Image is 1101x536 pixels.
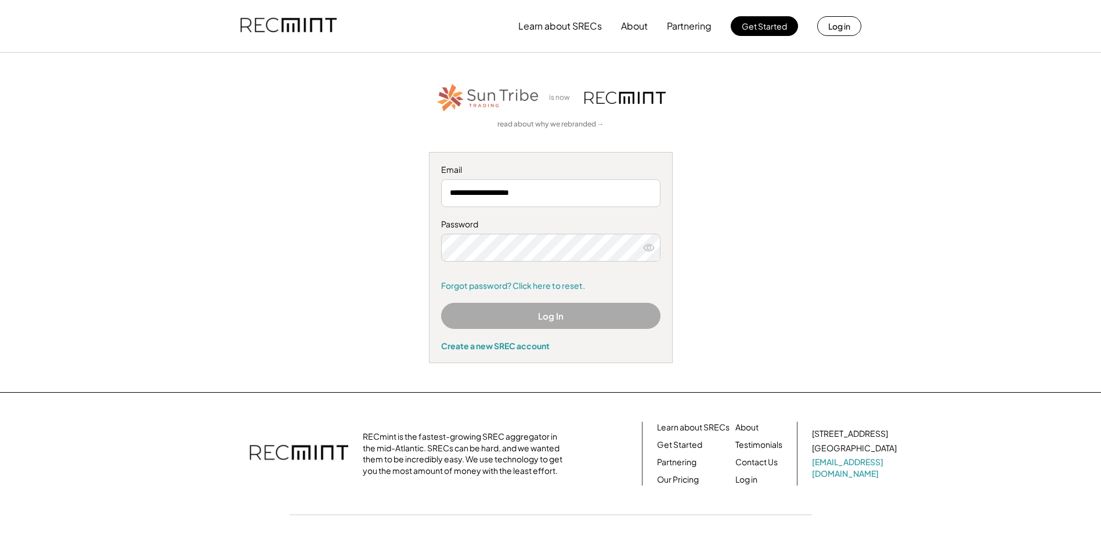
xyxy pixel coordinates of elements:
div: [GEOGRAPHIC_DATA] [812,443,897,454]
div: Password [441,219,660,230]
div: Email [441,164,660,176]
div: RECmint is the fastest-growing SREC aggregator in the mid-Atlantic. SRECs can be hard, and we wan... [363,431,569,476]
a: Partnering [657,457,696,468]
a: read about why we rebranded → [497,119,604,129]
div: is now [546,93,579,103]
a: About [735,422,759,433]
button: Learn about SRECs [518,15,602,38]
button: Log In [441,303,660,329]
img: recmint-logotype%403x.png [250,433,348,474]
a: Get Started [657,439,702,451]
div: [STREET_ADDRESS] [812,428,888,440]
button: Get Started [731,16,798,36]
div: Create a new SREC account [441,341,660,351]
button: Log in [817,16,861,36]
img: STT_Horizontal_Logo%2B-%2BColor.png [436,82,540,114]
img: recmint-logotype%403x.png [584,92,666,104]
a: Our Pricing [657,474,699,486]
a: [EMAIL_ADDRESS][DOMAIN_NAME] [812,457,899,479]
img: recmint-logotype%403x.png [240,6,337,46]
a: Learn about SRECs [657,422,730,433]
button: Partnering [667,15,712,38]
a: Contact Us [735,457,778,468]
button: About [621,15,648,38]
a: Testimonials [735,439,782,451]
a: Forgot password? Click here to reset. [441,280,660,292]
a: Log in [735,474,757,486]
